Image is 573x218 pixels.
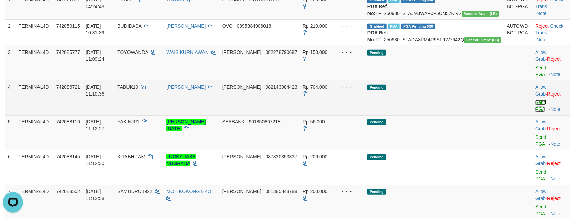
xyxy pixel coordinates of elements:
[303,189,327,194] span: Rp 200.000
[547,195,561,201] a: Reject
[86,84,104,97] span: [DATE] 11:10:36
[222,49,261,55] span: [PERSON_NAME]
[86,23,104,35] span: [DATE] 10:31:39
[532,46,570,81] td: ·
[86,119,104,131] span: [DATE] 11:12:27
[551,211,561,216] a: Note
[532,115,570,150] td: ·
[86,49,104,62] span: [DATE] 11:09:24
[222,154,261,159] span: [PERSON_NAME]
[3,3,23,23] button: Open LiveChat chat widget
[166,119,206,131] a: [PERSON_NAME][DATE]
[5,81,16,115] td: 4
[56,189,80,194] span: 742088502
[16,19,54,46] td: TERMINAL4D
[547,126,561,131] a: Reject
[56,119,80,125] span: 742088116
[222,189,261,194] span: [PERSON_NAME]
[237,23,271,29] span: Copy 0895384906018 to clipboard
[537,37,547,42] a: Note
[336,188,362,195] div: - - -
[303,84,327,90] span: Rp 704.000
[222,119,245,125] span: SEABANK
[547,91,561,97] a: Reject
[535,154,547,166] span: ·
[16,46,54,81] td: TERMINAL4D
[266,84,297,90] span: Copy 082143084423 to clipboard
[551,72,561,77] a: Note
[401,24,435,29] span: PGA Pending
[16,115,54,150] td: TERMINAL4D
[249,119,281,125] span: Copy 901850867218 to clipboard
[532,81,570,115] td: ·
[166,23,206,29] a: [PERSON_NAME]
[535,23,549,29] a: Reject
[117,49,148,55] span: TOYOWANDA
[336,23,362,29] div: - - -
[535,154,546,166] a: Allow Grab
[388,24,400,29] span: Marked by boxzainul
[367,189,386,195] span: Pending
[303,154,327,159] span: Rp 206.000
[117,23,141,29] span: BUDIDASA
[535,65,546,77] a: Send PGA
[551,176,561,181] a: Note
[86,154,104,166] span: [DATE] 11:12:30
[336,118,362,125] div: - - -
[367,4,388,16] b: PGA Ref. No:
[166,189,211,194] a: MOH KOKONG EKO
[532,150,570,185] td: ·
[464,37,501,43] span: Vendor URL: https://dashboard.q2checkout.com/secure
[535,49,546,62] a: Allow Grab
[5,46,16,81] td: 3
[535,119,547,131] span: ·
[367,24,387,29] span: Grabbed
[222,84,261,90] span: [PERSON_NAME]
[166,84,206,90] a: [PERSON_NAME]
[117,119,139,125] span: YAKINJP1
[303,49,327,55] span: Rp 150.000
[535,84,547,97] span: ·
[535,119,546,131] a: Allow Grab
[547,161,561,166] a: Reject
[5,19,16,46] td: 2
[367,85,386,90] span: Pending
[117,84,138,90] span: TABUK10
[336,153,362,160] div: - - -
[365,19,504,46] td: TF_250930_STADA8PM4R9SF9W7642Q
[532,19,570,46] td: · ·
[547,56,561,62] a: Reject
[56,49,80,55] span: 742085777
[535,100,546,112] a: Send PGA
[535,204,546,216] a: Send PGA
[535,189,547,201] span: ·
[367,154,386,160] span: Pending
[266,49,297,55] span: Copy 082278790687 to clipboard
[16,150,54,185] td: TERMINAL4D
[336,49,362,56] div: - - -
[56,23,80,29] span: 742059115
[166,49,209,55] a: WAIS KURNIAWAN
[5,115,16,150] td: 5
[367,119,386,125] span: Pending
[535,134,546,147] a: Send PGA
[535,49,547,62] span: ·
[222,23,233,29] span: OVO
[551,141,561,147] a: Note
[266,154,297,159] span: Copy 087830353337 to clipboard
[504,19,533,46] td: AUTOWD-BOT-PGA
[16,81,54,115] td: TERMINAL4D
[367,30,388,42] b: PGA Ref. No:
[56,154,80,159] span: 742088145
[551,106,561,112] a: Note
[367,50,386,56] span: Pending
[303,23,327,29] span: Rp 210.000
[266,189,297,194] span: Copy 081385848788 to clipboard
[462,11,499,17] span: Vendor URL: https://dashboard.q2checkout.com/secure
[303,119,325,125] span: Rp 56.000
[56,84,80,90] span: 742086721
[117,154,145,159] span: KITABHITAM
[117,189,152,194] span: SAMUDRO1922
[535,23,563,35] a: Check Trans
[535,84,546,97] a: Allow Grab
